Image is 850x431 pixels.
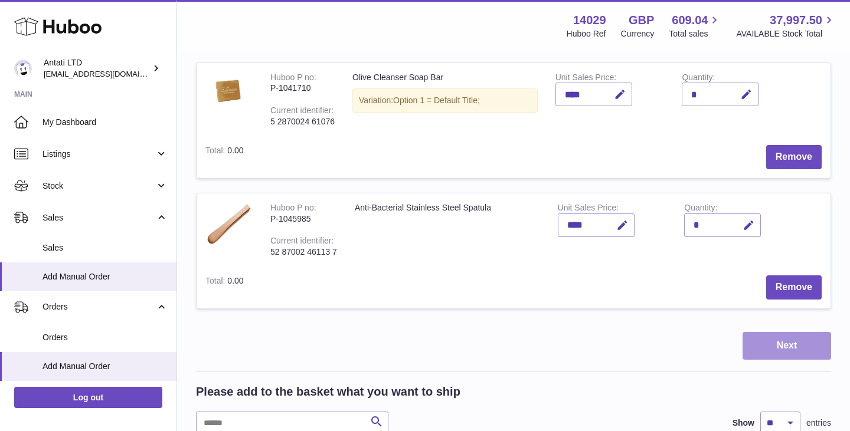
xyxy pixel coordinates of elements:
label: Total [205,146,227,158]
label: Unit Sales Price [558,203,619,215]
span: Total sales [669,28,721,40]
div: Current identifier [270,236,334,248]
span: [EMAIL_ADDRESS][DOMAIN_NAME] [44,69,174,78]
label: Quantity [684,203,717,215]
div: P-1045985 [270,213,337,225]
span: Sales [42,242,168,254]
div: Currency [621,28,655,40]
span: Listings [42,149,155,160]
strong: 14029 [573,12,606,28]
div: Huboo P no [270,203,316,215]
td: Olive Cleanser Soap Bar [344,63,547,136]
button: Remove [766,145,822,169]
img: toufic@antatiskin.com [14,60,32,77]
label: Unit Sales Price [555,73,616,85]
span: 37,997.50 [770,12,822,28]
img: Anti-Bacterial Stainless Steel Spatula [205,202,253,246]
span: Stock [42,180,155,192]
button: Remove [766,275,822,300]
span: Orders [42,301,155,312]
td: Anti-Bacterial Stainless Steel Spatula [346,193,549,267]
div: Huboo Ref [567,28,606,40]
h2: Please add to the basket what you want to ship [196,384,460,400]
img: Olive Cleanser Soap Bar [205,72,253,111]
label: Quantity [682,73,715,85]
span: Add Manual Order [42,361,168,372]
strong: GBP [629,12,654,28]
span: 0.00 [227,146,243,155]
span: entries [806,417,831,429]
label: Total [205,276,227,288]
span: 609.04 [672,12,708,28]
a: Log out [14,387,162,408]
div: 5 2870024 61076 [270,116,335,127]
span: Add Manual Order [42,271,168,282]
a: 37,997.50 AVAILABLE Stock Total [736,12,836,40]
div: 52 87002 46113 7 [270,246,337,258]
span: Sales [42,212,155,223]
span: AVAILABLE Stock Total [736,28,836,40]
div: Variation: [352,88,538,113]
div: Current identifier [270,106,334,118]
button: Next [743,332,831,360]
span: My Dashboard [42,117,168,128]
div: Antati LTD [44,57,150,80]
span: Orders [42,332,168,343]
div: P-1041710 [270,83,335,94]
span: Option 1 = Default Title; [393,96,480,105]
div: Huboo P no [270,73,316,85]
a: 609.04 Total sales [669,12,721,40]
label: Show [733,417,754,429]
span: 0.00 [227,276,243,285]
